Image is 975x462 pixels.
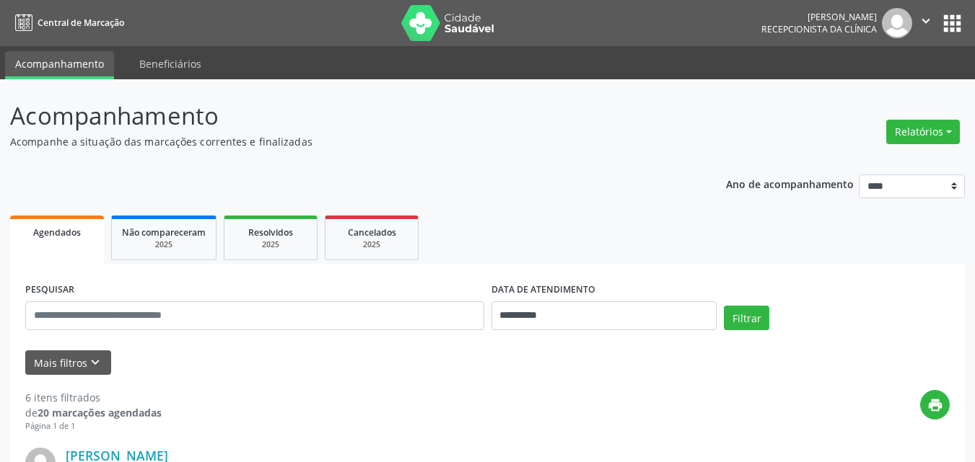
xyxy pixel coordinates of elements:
[248,226,293,239] span: Resolvidos
[940,11,965,36] button: apps
[38,406,162,419] strong: 20 marcações agendadas
[927,397,943,413] i: print
[918,13,934,29] i: 
[25,420,162,432] div: Página 1 de 1
[761,23,877,35] span: Recepcionista da clínica
[724,306,769,330] button: Filtrar
[726,174,854,192] p: Ano de acompanhamento
[491,279,595,301] label: DATA DE ATENDIMENTO
[336,239,408,250] div: 2025
[122,226,206,239] span: Não compareceram
[87,355,103,370] i: keyboard_arrow_down
[886,120,960,144] button: Relatórios
[38,17,124,29] span: Central de Marcação
[235,239,307,250] div: 2025
[920,390,950,419] button: print
[5,51,114,79] a: Acompanhamento
[129,51,211,76] a: Beneficiários
[122,239,206,250] div: 2025
[348,226,396,239] span: Cancelados
[33,226,81,239] span: Agendados
[25,405,162,420] div: de
[761,11,877,23] div: [PERSON_NAME]
[10,98,678,134] p: Acompanhamento
[25,279,74,301] label: PESQUISAR
[882,8,912,38] img: img
[912,8,940,38] button: 
[25,350,111,376] button: Mais filtroskeyboard_arrow_down
[10,134,678,149] p: Acompanhe a situação das marcações correntes e finalizadas
[25,390,162,405] div: 6 itens filtrados
[10,11,124,35] a: Central de Marcação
